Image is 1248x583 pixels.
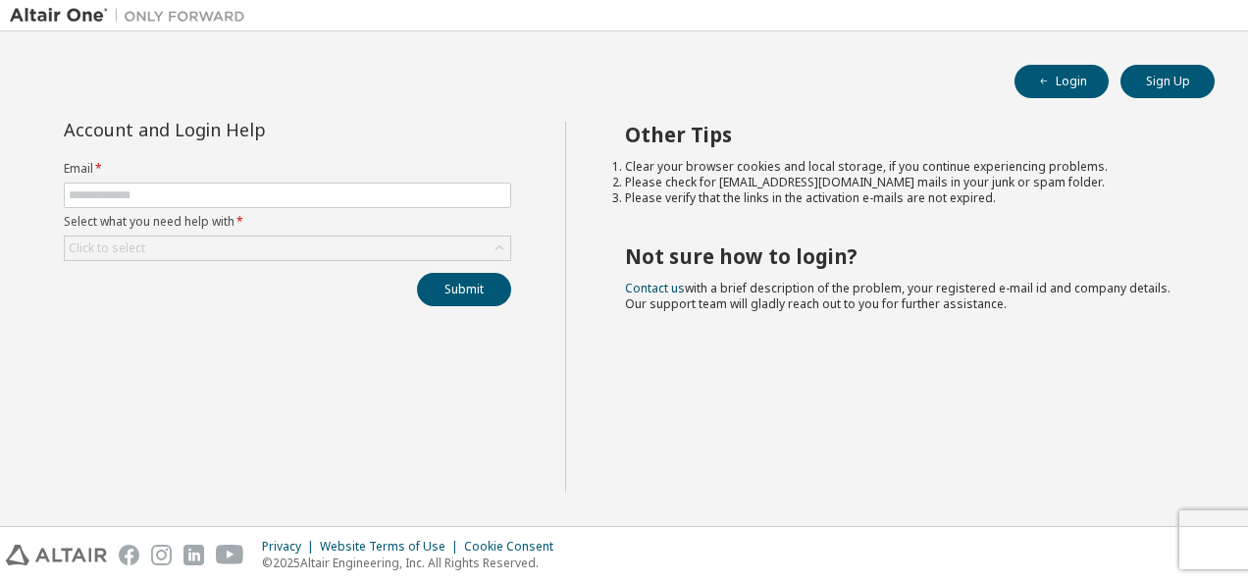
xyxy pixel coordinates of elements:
[625,243,1180,269] h2: Not sure how to login?
[119,545,139,565] img: facebook.svg
[216,545,244,565] img: youtube.svg
[65,237,510,260] div: Click to select
[262,555,565,571] p: © 2025 Altair Engineering, Inc. All Rights Reserved.
[625,280,1170,312] span: with a brief description of the problem, your registered e-mail id and company details. Our suppo...
[10,6,255,26] img: Altair One
[64,122,422,137] div: Account and Login Help
[6,545,107,565] img: altair_logo.svg
[464,539,565,555] div: Cookie Consent
[320,539,464,555] div: Website Terms of Use
[1120,65,1215,98] button: Sign Up
[69,240,145,256] div: Click to select
[625,175,1180,190] li: Please check for [EMAIL_ADDRESS][DOMAIN_NAME] mails in your junk or spam folder.
[1014,65,1109,98] button: Login
[625,280,685,296] a: Contact us
[151,545,172,565] img: instagram.svg
[625,122,1180,147] h2: Other Tips
[625,159,1180,175] li: Clear your browser cookies and local storage, if you continue experiencing problems.
[64,161,511,177] label: Email
[625,190,1180,206] li: Please verify that the links in the activation e-mails are not expired.
[64,214,511,230] label: Select what you need help with
[183,545,204,565] img: linkedin.svg
[262,539,320,555] div: Privacy
[417,273,511,306] button: Submit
